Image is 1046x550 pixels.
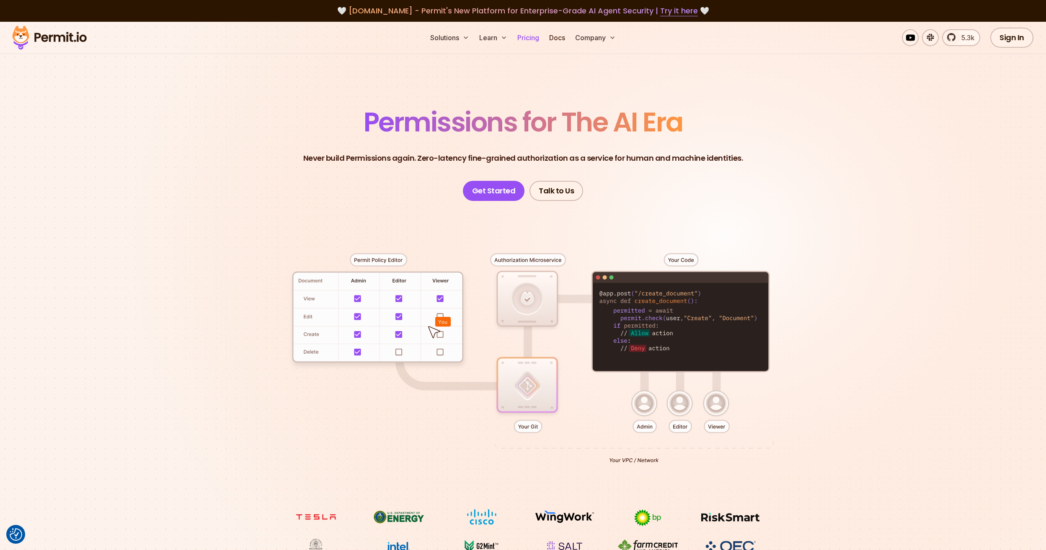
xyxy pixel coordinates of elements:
a: Try it here [660,5,698,16]
a: 5.3k [942,29,980,46]
img: tesla [284,509,347,525]
img: Risksmart [699,509,762,525]
span: [DOMAIN_NAME] - Permit's New Platform for Enterprise-Grade AI Agent Security | [349,5,698,16]
span: Permissions for The AI Era [364,103,683,141]
img: Wingwork [533,509,596,525]
a: Get Started [463,181,525,201]
p: Never build Permissions again. Zero-latency fine-grained authorization as a service for human and... [303,152,743,164]
img: Revisit consent button [10,528,22,541]
img: US department of energy [367,509,430,525]
div: 🤍 🤍 [20,5,1026,17]
img: Permit logo [8,23,90,52]
button: Learn [476,29,511,46]
button: Solutions [427,29,473,46]
a: Talk to Us [529,181,583,201]
a: Pricing [514,29,542,46]
button: Company [572,29,619,46]
a: Sign In [990,28,1033,48]
a: Docs [546,29,568,46]
img: Cisco [450,509,513,525]
button: Consent Preferences [10,528,22,541]
span: 5.3k [956,33,974,43]
img: bp [616,509,679,527]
